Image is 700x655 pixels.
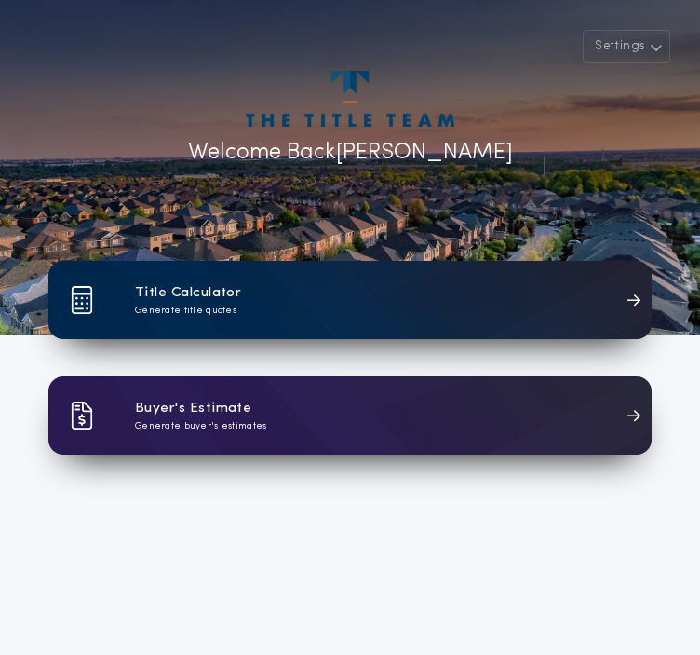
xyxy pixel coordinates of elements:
h1: Buyer's Estimate [135,398,251,419]
p: Generate buyer's estimates [135,419,267,433]
p: Welcome Back [PERSON_NAME] [188,136,513,170]
img: account-logo [246,71,454,127]
a: card iconTitle CalculatorGenerate title quotes [48,261,652,339]
img: card icon [71,286,93,314]
p: Generate title quotes [135,304,236,318]
h1: Title Calculator [135,282,241,304]
a: card iconBuyer's EstimateGenerate buyer's estimates [48,376,652,455]
img: card icon [71,402,93,430]
button: Settings [583,30,670,63]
